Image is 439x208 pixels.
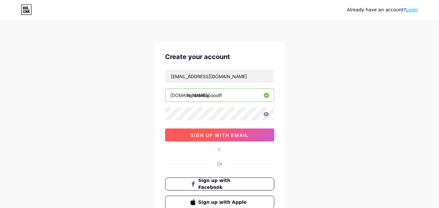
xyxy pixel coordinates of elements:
[198,177,249,191] span: Sign up with Facebook
[165,70,274,83] input: Email
[165,52,274,62] div: Create your account
[165,177,274,190] button: Sign up with Facebook
[347,6,418,13] div: Already have an account?
[165,128,274,141] button: sign up with email
[406,7,418,12] a: Login
[170,92,209,99] div: [DOMAIN_NAME]/
[190,132,249,138] span: sign up with email
[165,89,274,102] input: username
[165,147,274,153] div: E
[198,199,249,206] span: Sign up with Apple
[217,160,222,167] div: Or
